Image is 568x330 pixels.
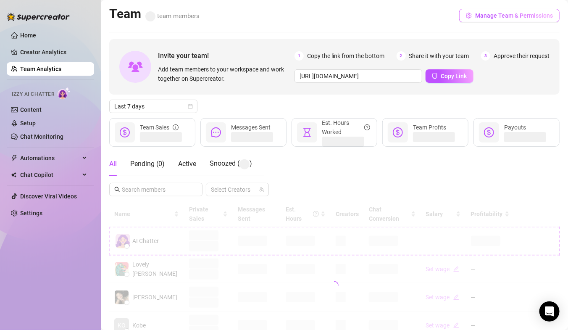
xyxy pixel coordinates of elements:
span: search [114,187,120,193]
div: Est. Hours Worked [322,118,371,137]
span: thunderbolt [11,155,18,161]
span: Payouts [504,124,526,131]
span: 3 [481,51,490,61]
div: Team Sales [140,123,179,132]
button: Copy Link [426,69,473,83]
a: Home [20,32,36,39]
input: Search members [122,185,191,194]
span: Add team members to your workspace and work together on Supercreator. [158,65,291,83]
span: loading [330,281,339,290]
a: Team Analytics [20,66,61,72]
span: hourglass [302,127,312,137]
span: Chat Copilot [20,168,80,182]
div: Open Intercom Messenger [539,301,560,322]
span: calendar [188,104,193,109]
span: 2 [397,51,406,61]
img: AI Chatter [58,87,71,99]
span: team [259,187,264,192]
span: Snoozed ( ) [210,159,252,167]
div: Pending ( 0 ) [130,159,165,169]
span: copy [432,73,438,79]
h2: Team [109,6,200,22]
span: Manage Team & Permissions [475,12,553,19]
span: Last 7 days [114,100,192,113]
span: message [211,127,221,137]
span: Messages Sent [231,124,271,131]
span: Team Profits [413,124,446,131]
img: Chat Copilot [11,172,16,178]
span: Copy Link [441,73,467,79]
span: Share it with your team [409,51,469,61]
span: question-circle [364,118,370,137]
span: dollar-circle [393,127,403,137]
span: info-circle [173,123,179,132]
span: Copy the link from the bottom [307,51,384,61]
div: All [109,159,117,169]
span: Izzy AI Chatter [12,90,54,98]
span: Approve their request [494,51,550,61]
a: Creator Analytics [20,45,87,59]
span: team members [145,12,200,20]
span: Active [178,160,196,168]
a: Chat Monitoring [20,133,63,140]
span: Invite your team! [158,50,295,61]
span: dollar-circle [484,127,494,137]
a: Setup [20,120,36,127]
button: Manage Team & Permissions [459,9,560,22]
span: setting [466,13,472,18]
span: 1 [295,51,304,61]
a: Discover Viral Videos [20,193,77,200]
a: Settings [20,210,42,216]
a: Content [20,106,42,113]
img: logo-BBDzfeDw.svg [7,13,70,21]
span: Automations [20,151,80,165]
span: dollar-circle [120,127,130,137]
